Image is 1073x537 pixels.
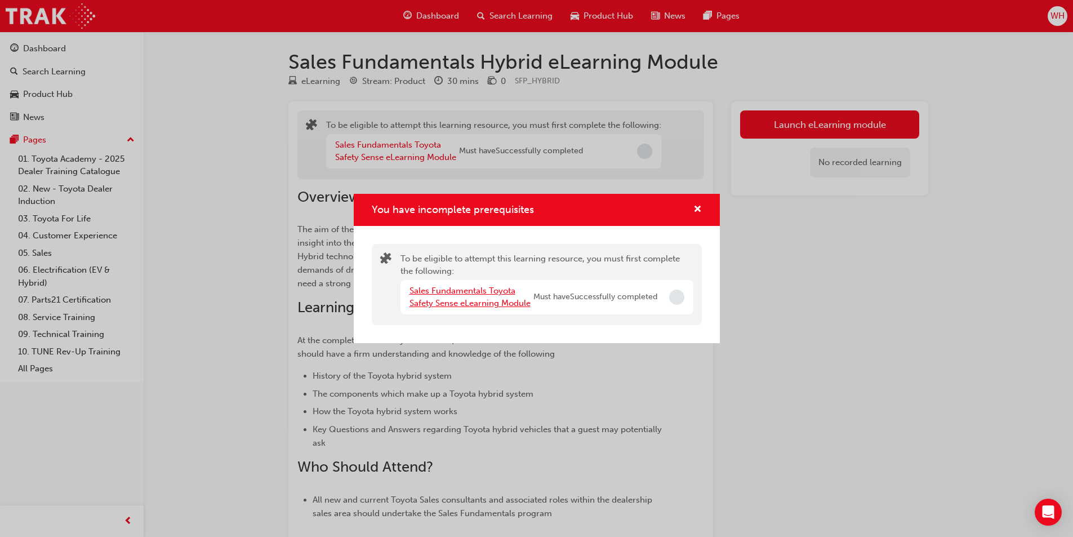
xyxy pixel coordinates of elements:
span: You have incomplete prerequisites [372,203,534,216]
span: cross-icon [693,205,702,215]
div: You have incomplete prerequisites [354,194,720,343]
span: Incomplete [669,290,684,305]
div: To be eligible to attempt this learning resource, you must first complete the following: [400,252,693,317]
div: Open Intercom Messenger [1035,499,1062,526]
a: Sales Fundamentals Toyota Safety Sense eLearning Module [409,286,531,309]
button: cross-icon [693,203,702,217]
span: Must have Successfully completed [533,291,657,304]
span: puzzle-icon [380,254,391,267]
